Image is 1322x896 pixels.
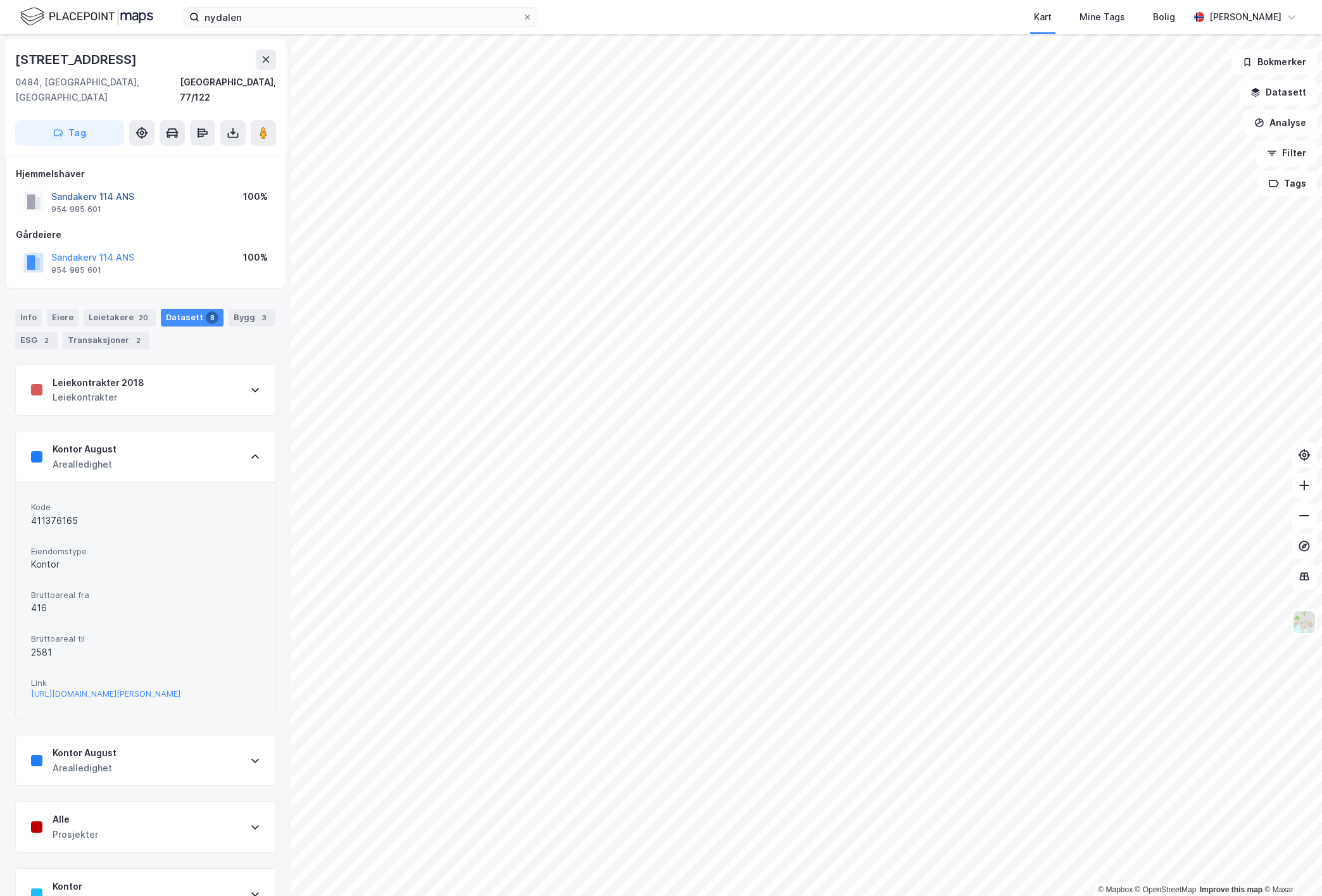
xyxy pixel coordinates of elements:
div: 2 [40,334,53,347]
div: 411376165 [31,513,260,528]
div: ESG [15,332,58,349]
div: 2 [132,334,144,347]
div: 100% [243,250,268,265]
img: Z [1292,610,1316,634]
div: 2581 [31,645,260,660]
div: Leietakere [84,309,156,327]
div: Leiekontrakter 2018 [53,375,144,390]
button: Datasett [1240,80,1317,105]
div: 3 [258,311,270,324]
button: Analyse [1243,110,1317,135]
input: Søk på adresse, matrikkel, gårdeiere, leietakere eller personer [199,8,522,27]
div: 8 [206,311,218,324]
div: [STREET_ADDRESS] [15,49,139,70]
div: Kontor August [53,442,116,457]
div: Kontor [53,879,98,894]
div: Prosjekter [53,827,98,842]
div: Hjemmelshaver [16,166,275,182]
span: Bruttoareal til [31,633,260,644]
button: Filter [1256,140,1317,166]
div: 100% [243,189,268,204]
button: Tags [1258,171,1317,196]
div: Info [15,309,42,327]
div: Kontor [31,557,260,572]
div: 954 985 601 [51,204,101,215]
span: Link [31,678,260,688]
div: Kart [1034,9,1052,25]
div: Leiekontrakter [53,390,144,405]
div: Transaksjoner [63,332,149,349]
div: 0484, [GEOGRAPHIC_DATA], [GEOGRAPHIC_DATA] [15,75,180,105]
a: Improve this map [1200,885,1262,894]
button: Tag [15,120,124,146]
a: OpenStreetMap [1135,885,1197,894]
span: Kode [31,502,260,513]
img: logo.f888ab2527a4732fd821a326f86c7f29.svg [20,6,153,28]
div: Eiere [47,309,79,327]
div: Mine Tags [1080,9,1125,25]
div: [GEOGRAPHIC_DATA], 77/122 [180,75,276,105]
a: Mapbox [1098,885,1133,894]
div: Alle [53,812,98,827]
span: Bruttoareal fra [31,590,260,600]
div: Arealledighet [53,761,116,776]
span: Eiendomstype [31,546,260,557]
div: Kontor August [53,745,116,761]
div: Bolig [1153,9,1175,25]
div: [PERSON_NAME] [1209,9,1281,25]
iframe: Chat Widget [1259,835,1322,896]
div: 954 985 601 [51,265,101,275]
div: Arealledighet [53,457,116,472]
div: Gårdeiere [16,227,275,242]
button: Bokmerker [1231,49,1317,75]
button: [URL][DOMAIN_NAME][PERSON_NAME] [31,688,180,699]
div: 20 [136,311,151,324]
div: Bygg [229,309,275,327]
div: Datasett [161,309,223,327]
div: 416 [31,600,260,616]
